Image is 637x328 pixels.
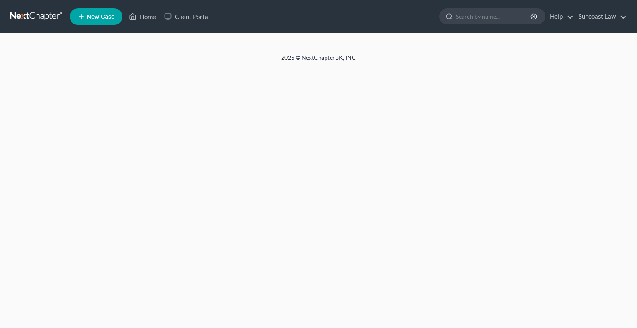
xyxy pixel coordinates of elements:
a: Help [546,9,574,24]
div: 2025 © NextChapterBK, INC [82,53,555,68]
input: Search by name... [456,9,532,24]
a: Client Portal [160,9,214,24]
a: Home [125,9,160,24]
a: Suncoast Law [574,9,627,24]
span: New Case [87,14,114,20]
